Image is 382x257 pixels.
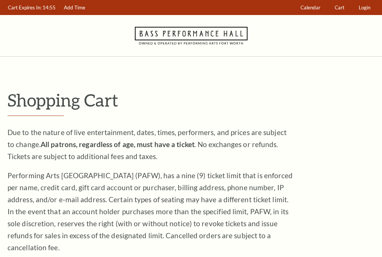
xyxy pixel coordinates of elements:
[359,5,370,11] span: Login
[300,5,320,11] span: Calendar
[331,0,348,15] a: Cart
[8,90,374,110] p: Shopping Cart
[335,5,344,11] span: Cart
[42,5,56,11] span: 14:55
[8,128,287,161] span: Due to the nature of live entertainment, dates, times, performers, and prices are subject to chan...
[60,0,89,15] a: Add Time
[8,170,293,254] p: Performing Arts [GEOGRAPHIC_DATA] (PAFW), has a nine (9) ticket limit that is enforced per name, ...
[8,5,41,11] span: Cart Expires In:
[355,0,374,15] a: Login
[297,0,324,15] a: Calendar
[41,140,195,149] strong: All patrons, regardless of age, must have a ticket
